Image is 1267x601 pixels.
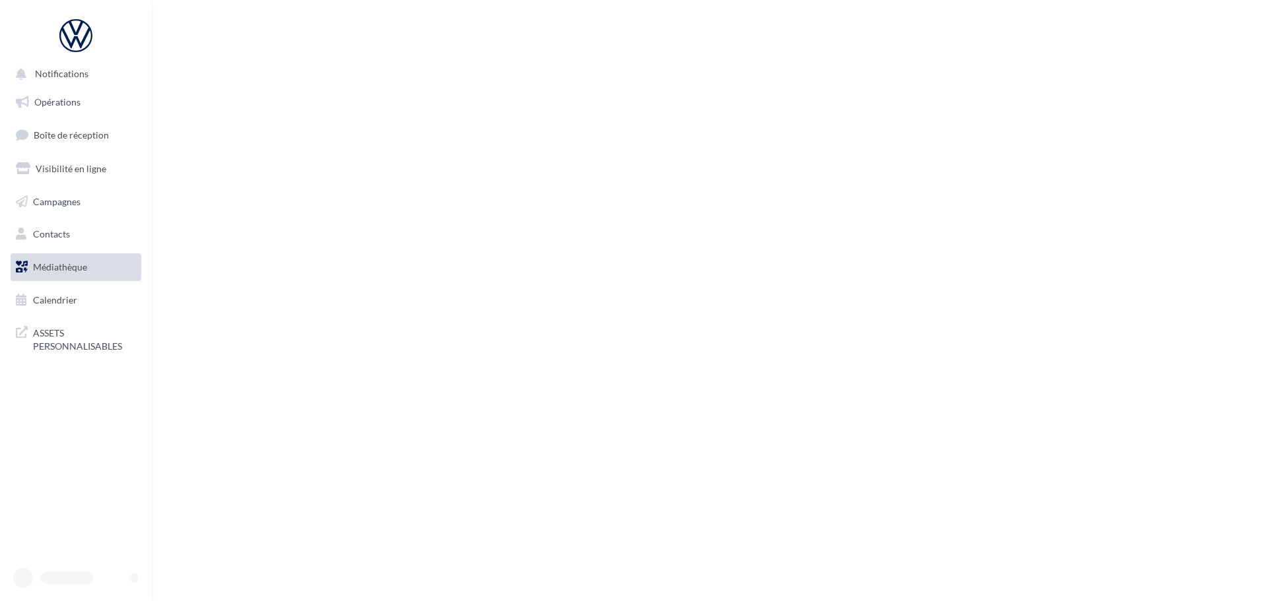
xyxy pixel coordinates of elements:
[34,129,109,141] span: Boîte de réception
[33,228,70,239] span: Contacts
[8,155,144,183] a: Visibilité en ligne
[8,88,144,116] a: Opérations
[8,253,144,281] a: Médiathèque
[8,286,144,314] a: Calendrier
[34,96,81,108] span: Opérations
[33,195,81,206] span: Campagnes
[33,261,87,272] span: Médiathèque
[36,163,106,174] span: Visibilité en ligne
[8,220,144,248] a: Contacts
[8,319,144,358] a: ASSETS PERSONNALISABLES
[35,69,88,80] span: Notifications
[8,121,144,149] a: Boîte de réception
[33,324,136,352] span: ASSETS PERSONNALISABLES
[8,188,144,216] a: Campagnes
[33,294,77,305] span: Calendrier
